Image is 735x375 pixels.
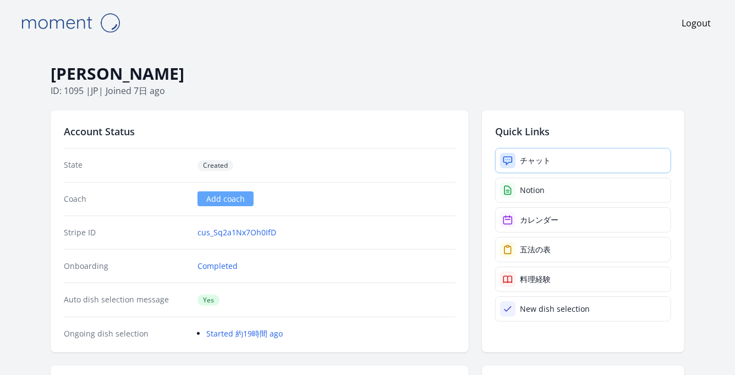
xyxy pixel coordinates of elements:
[520,214,558,225] div: カレンダー
[64,261,189,272] dt: Onboarding
[520,274,551,285] div: 料理経験
[520,185,545,196] div: Notion
[198,160,233,171] span: Created
[15,9,125,37] img: Moment
[495,296,671,322] a: New dish selection
[64,194,189,205] dt: Coach
[495,207,671,233] a: カレンダー
[495,237,671,262] a: 五法の表
[198,227,276,238] a: cus_Sq2a1Nx7Oh0IfD
[51,84,684,97] p: ID: 1095 | | Joined 7日 ago
[198,295,220,306] span: Yes
[520,304,590,315] div: New dish selection
[64,328,189,339] dt: Ongoing dish selection
[64,159,189,171] dt: State
[495,178,671,203] a: Notion
[495,267,671,292] a: 料理経験
[520,155,551,166] div: チャット
[198,191,254,206] a: Add coach
[64,124,456,139] h2: Account Status
[495,124,671,139] h2: Quick Links
[206,328,283,339] a: Started 約19時間 ago
[64,294,189,306] dt: Auto dish selection message
[520,244,551,255] div: 五法の表
[51,63,684,84] h1: [PERSON_NAME]
[682,16,711,30] a: Logout
[495,148,671,173] a: チャット
[198,261,238,272] a: Completed
[91,85,98,97] span: jp
[64,227,189,238] dt: Stripe ID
